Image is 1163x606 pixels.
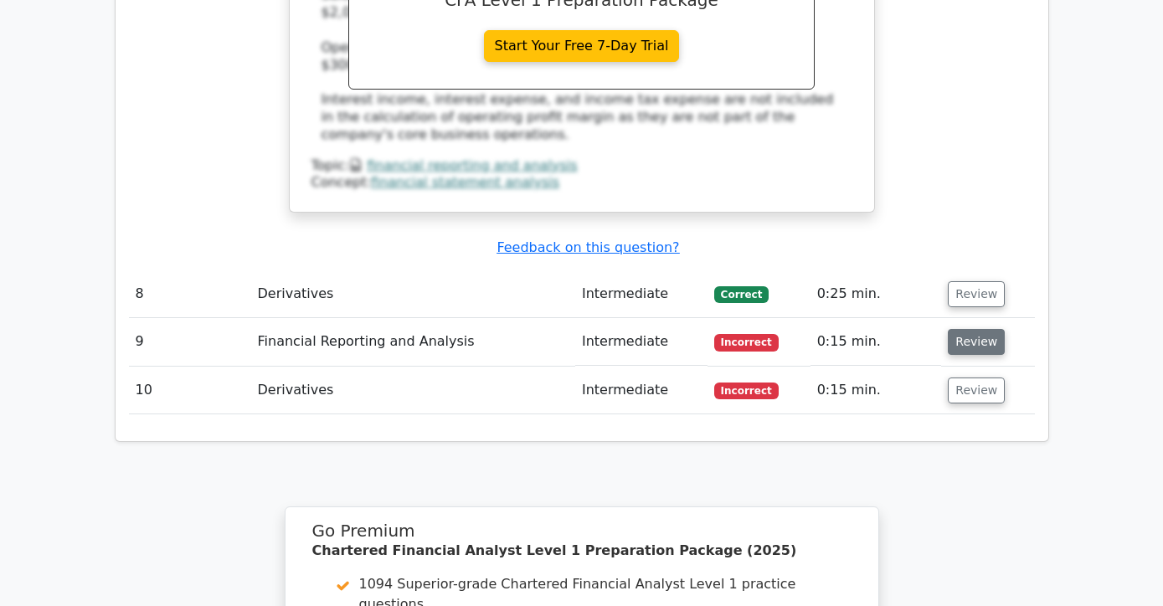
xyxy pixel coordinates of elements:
[129,367,251,414] td: 10
[948,329,1005,355] button: Review
[251,318,575,366] td: Financial Reporting and Analysis
[575,367,708,414] td: Intermediate
[367,157,577,173] a: financial reporting and analysis
[948,377,1005,403] button: Review
[714,334,779,351] span: Incorrect
[251,270,575,318] td: Derivatives
[575,270,708,318] td: Intermediate
[810,270,942,318] td: 0:25 min.
[810,367,942,414] td: 0:15 min.
[497,239,679,255] a: Feedback on this question?
[129,318,251,366] td: 9
[311,157,852,175] div: Topic:
[251,367,575,414] td: Derivatives
[810,318,942,366] td: 0:15 min.
[371,174,559,190] a: financial statement analysis
[948,281,1005,307] button: Review
[129,270,251,318] td: 8
[311,174,852,192] div: Concept:
[484,30,680,62] a: Start Your Free 7-Day Trial
[575,318,708,366] td: Intermediate
[714,286,769,303] span: Correct
[714,383,779,399] span: Incorrect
